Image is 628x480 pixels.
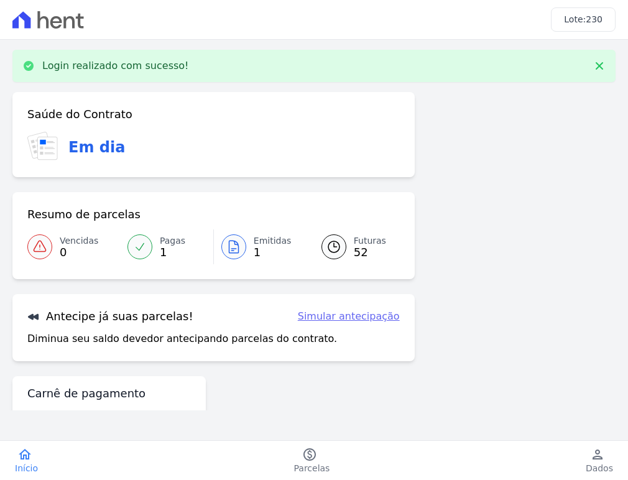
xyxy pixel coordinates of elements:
a: Futuras 52 [307,229,400,264]
a: Pagas 1 [120,229,213,264]
h3: Resumo de parcelas [27,207,141,222]
i: person [590,447,605,462]
span: 52 [354,247,386,257]
span: 230 [586,14,603,24]
h3: Em dia [68,136,125,159]
span: Início [15,462,38,474]
span: Vencidas [60,234,98,247]
span: 0 [60,247,98,257]
p: Diminua seu saldo devedor antecipando parcelas do contrato. [27,331,337,346]
span: Pagas [160,234,185,247]
a: Vencidas 0 [27,229,120,264]
p: Login realizado com sucesso! [42,60,189,72]
h3: Antecipe já suas parcelas! [27,309,193,324]
a: Simular antecipação [298,309,400,324]
h3: Saúde do Contrato [27,107,132,122]
h3: Carnê de pagamento [27,386,145,401]
span: Emitidas [254,234,292,247]
span: Futuras [354,234,386,247]
span: 1 [254,247,292,257]
h3: Lote: [564,13,603,26]
a: Emitidas 1 [214,229,307,264]
i: paid [302,447,317,462]
span: 1 [160,247,185,257]
a: personDados [571,447,628,474]
a: paidParcelas [279,447,345,474]
span: Parcelas [294,462,330,474]
i: home [17,447,32,462]
span: Dados [586,462,613,474]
